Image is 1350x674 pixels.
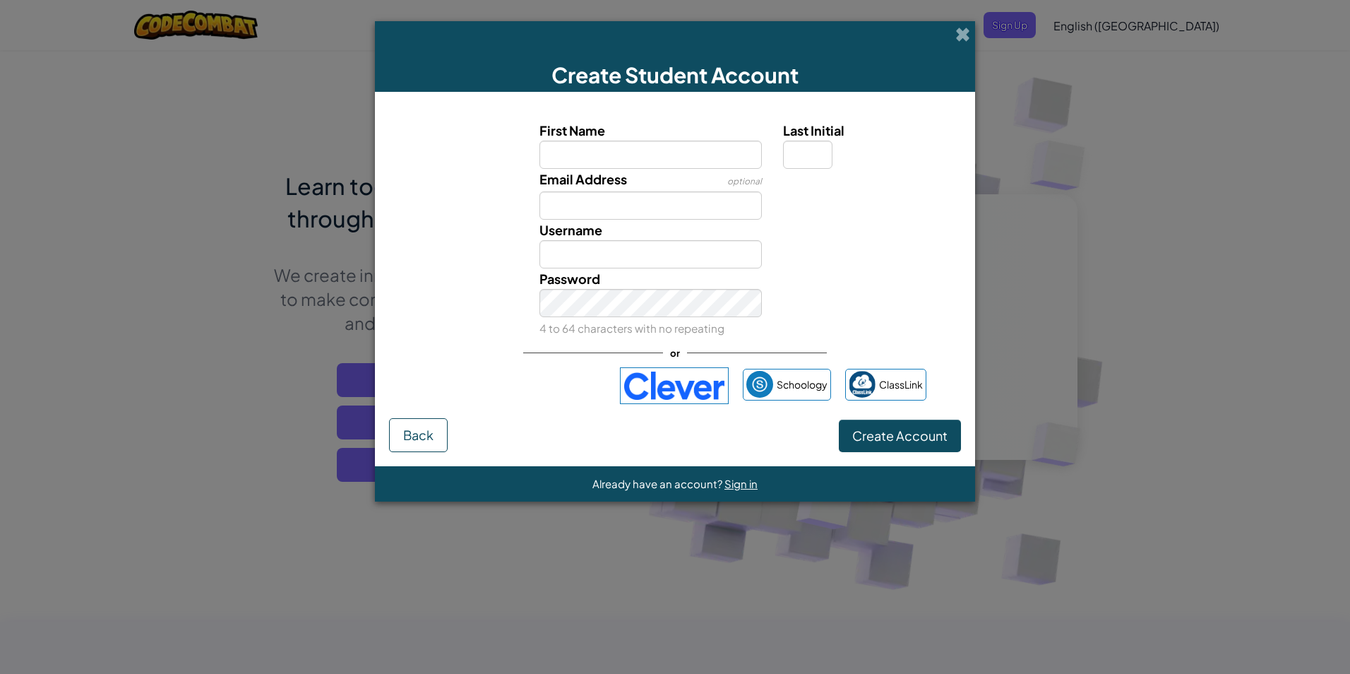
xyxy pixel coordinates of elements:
small: 4 to 64 characters with no repeating [539,321,724,335]
img: classlink-logo-small.png [849,371,876,398]
a: Sign in [724,477,758,490]
button: Create Account [839,420,961,452]
span: Create Account [852,427,948,444]
img: schoology.png [746,371,773,398]
img: clever-logo-blue.png [620,367,729,404]
span: or [663,343,687,363]
span: Last Initial [783,122,844,138]
span: Email Address [539,171,627,187]
button: Back [389,418,448,452]
span: Create Student Account [551,61,799,88]
span: First Name [539,122,605,138]
span: Already have an account? [592,477,724,490]
span: optional [727,176,762,187]
span: Back [403,427,434,443]
span: Schoology [777,374,828,395]
span: Username [539,222,602,238]
span: Password [539,271,600,287]
span: ClassLink [879,374,923,395]
iframe: Sign in with Google Button [417,370,613,401]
